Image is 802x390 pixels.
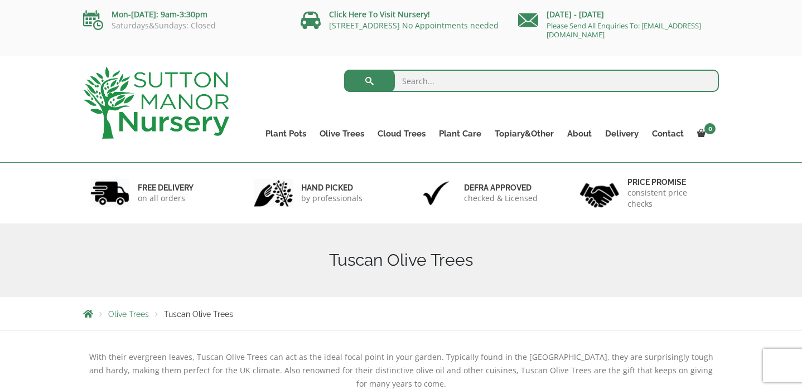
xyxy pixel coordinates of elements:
img: 2.jpg [254,179,293,207]
h6: FREE DELIVERY [138,183,194,193]
a: Delivery [598,126,645,142]
img: 4.jpg [580,176,619,210]
a: Cloud Trees [371,126,432,142]
a: Click Here To Visit Nursery! [329,9,430,19]
a: Topiary&Other [488,126,561,142]
a: Olive Trees [313,126,371,142]
h6: Defra approved [464,183,538,193]
a: [STREET_ADDRESS] No Appointments needed [329,20,499,31]
nav: Breadcrumbs [83,309,719,318]
input: Search... [344,70,719,92]
img: logo [83,67,229,139]
p: on all orders [138,193,194,204]
h1: Tuscan Olive Trees [83,250,719,270]
a: About [561,126,598,142]
p: [DATE] - [DATE] [518,8,719,21]
a: 0 [690,126,719,142]
h6: Price promise [627,177,712,187]
img: 3.jpg [417,179,456,207]
span: Tuscan Olive Trees [164,310,233,319]
p: by professionals [301,193,363,204]
img: 1.jpg [90,179,129,207]
p: Saturdays&Sundays: Closed [83,21,284,30]
a: Olive Trees [108,310,149,319]
a: Contact [645,126,690,142]
p: consistent price checks [627,187,712,209]
h6: hand picked [301,183,363,193]
span: 0 [704,123,716,134]
p: Mon-[DATE]: 9am-3:30pm [83,8,284,21]
p: checked & Licensed [464,193,538,204]
a: Please Send All Enquiries To: [EMAIL_ADDRESS][DOMAIN_NAME] [547,21,701,40]
a: Plant Care [432,126,488,142]
a: Plant Pots [259,126,313,142]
